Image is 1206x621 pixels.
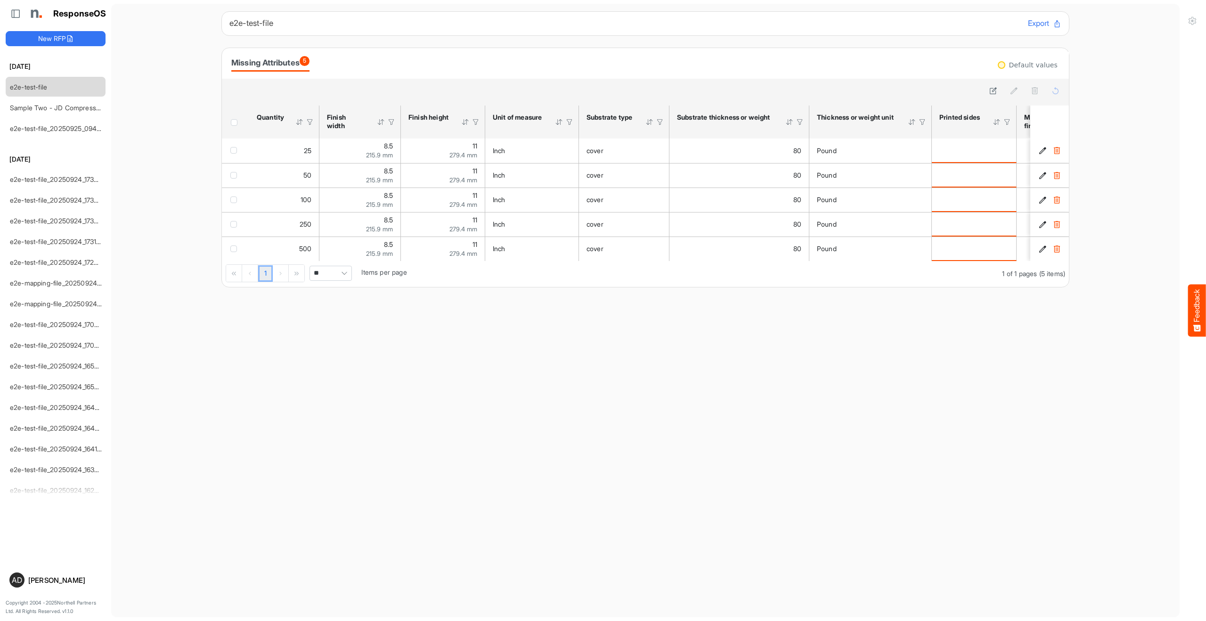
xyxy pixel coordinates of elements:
[249,163,319,188] td: 50 is template cell Column Header httpsnorthellcomontologiesmapping-rulesorderhasquantity
[656,118,664,126] div: Filter Icon
[304,147,311,155] span: 25
[1052,220,1061,229] button: Delete
[1017,139,1106,163] td: is template cell Column Header httpsnorthellcomontologiesmapping-rulesmanufacturinghassubstratefi...
[53,9,106,19] h1: ResponseOS
[793,147,801,155] span: 80
[12,576,22,584] span: AD
[817,147,837,155] span: Pound
[384,167,393,175] span: 8.5
[1017,163,1106,188] td: is template cell Column Header httpsnorthellcomontologiesmapping-rulesmanufacturinghassubstratefi...
[473,167,477,175] span: 11
[401,139,485,163] td: 11 is template cell Column Header httpsnorthellcomontologiesmapping-rulesmeasurementhasfinishsize...
[1052,171,1061,180] button: Delete
[10,403,105,411] a: e2e-test-file_20250924_164712
[677,113,773,122] div: Substrate thickness or weight
[485,139,579,163] td: Inch is template cell Column Header httpsnorthellcomontologiesmapping-rulesmeasurementhasunitofme...
[10,258,104,266] a: e2e-test-file_20250924_172913
[361,268,407,276] span: Items per page
[273,265,289,282] div: Go to next page
[473,142,477,150] span: 11
[1030,139,1071,163] td: 2bfd6c25-68e4-404d-95ea-b44e80207e75 is template cell Column Header
[222,139,249,163] td: checkbox
[299,245,311,253] span: 500
[222,212,249,237] td: checkbox
[493,171,505,179] span: Inch
[249,212,319,237] td: 250 is template cell Column Header httpsnorthellcomontologiesmapping-rulesorderhasquantity
[485,163,579,188] td: Inch is template cell Column Header httpsnorthellcomontologiesmapping-rulesmeasurementhasunitofme...
[249,139,319,163] td: 25 is template cell Column Header httpsnorthellcomontologiesmapping-rulesorderhasquantity
[817,171,837,179] span: Pound
[932,188,1017,212] td: is template cell Column Header httpsnorthellcomontologiesmapping-rulesmanufacturinghasprintedsides
[10,175,104,183] a: e2e-test-file_20250924_173651
[579,188,669,212] td: cover is template cell Column Header httpsnorthellcomontologiesmapping-rulesmaterialhassubstratem...
[319,188,401,212] td: 8.5 is template cell Column Header httpsnorthellcomontologiesmapping-rulesmeasurementhasfinishsiz...
[10,104,110,112] a: Sample Two - JD Compressed 2
[1009,62,1058,68] div: Default values
[10,341,106,349] a: e2e-test-file_20250924_170436
[242,265,258,282] div: Go to previous page
[932,163,1017,188] td: is template cell Column Header httpsnorthellcomontologiesmapping-rulesmanufacturinghasprintedsides
[809,237,932,261] td: Pound is template cell Column Header httpsnorthellcomontologiesmapping-rulesmaterialhasmaterialth...
[473,240,477,248] span: 11
[1038,146,1047,155] button: Edit
[587,245,603,253] span: cover
[587,171,603,179] span: cover
[1017,237,1106,261] td: is template cell Column Header httpsnorthellcomontologiesmapping-rulesmanufacturinghassubstratefi...
[1024,113,1069,130] div: Material finish
[796,118,804,126] div: Filter Icon
[401,212,485,237] td: 11 is template cell Column Header httpsnorthellcomontologiesmapping-rulesmeasurementhasfinishsize...
[6,61,106,72] h6: [DATE]
[809,188,932,212] td: Pound is template cell Column Header httpsnorthellcomontologiesmapping-rulesmaterialhasmaterialth...
[669,237,809,261] td: 80 is template cell Column Header httpsnorthellcomontologiesmapping-rulesmaterialhasmaterialthick...
[401,188,485,212] td: 11 is template cell Column Header httpsnorthellcomontologiesmapping-rulesmeasurementhasfinishsize...
[366,201,393,208] span: 215.9 mm
[809,139,932,163] td: Pound is template cell Column Header httpsnorthellcomontologiesmapping-rulesmaterialhasmaterialth...
[401,237,485,261] td: 11 is template cell Column Header httpsnorthellcomontologiesmapping-rulesmeasurementhasfinishsize...
[327,113,365,130] div: Finish width
[1039,270,1065,278] span: (5 items)
[669,163,809,188] td: 80 is template cell Column Header httpsnorthellcomontologiesmapping-rulesmaterialhasmaterialthick...
[587,220,603,228] span: cover
[579,163,669,188] td: cover is template cell Column Header httpsnorthellcomontologiesmapping-rulesmaterialhassubstratem...
[384,191,393,199] span: 8.5
[231,56,310,69] div: Missing Attributes
[384,216,393,224] span: 8.5
[1003,118,1011,126] div: Filter Icon
[222,188,249,212] td: checkbox
[493,147,505,155] span: Inch
[226,265,242,282] div: Go to first page
[6,31,106,46] button: New RFP
[587,113,633,122] div: Substrate type
[319,237,401,261] td: 8.5 is template cell Column Header httpsnorthellcomontologiesmapping-rulesmeasurementhasfinishsiz...
[300,220,311,228] span: 250
[222,237,249,261] td: checkbox
[793,245,801,253] span: 80
[473,216,477,224] span: 11
[222,106,249,139] th: Header checkbox
[319,212,401,237] td: 8.5 is template cell Column Header httpsnorthellcomontologiesmapping-rulesmeasurementhasfinishsiz...
[485,212,579,237] td: Inch is template cell Column Header httpsnorthellcomontologiesmapping-rulesmeasurementhasunitofme...
[387,118,396,126] div: Filter Icon
[565,118,574,126] div: Filter Icon
[249,188,319,212] td: 100 is template cell Column Header httpsnorthellcomontologiesmapping-rulesorderhasquantity
[817,245,837,253] span: Pound
[1052,146,1061,155] button: Delete
[1028,17,1061,30] button: Export
[10,279,121,287] a: e2e-mapping-file_20250924_172830
[10,237,104,245] a: e2e-test-file_20250924_173139
[817,113,896,122] div: Thickness or weight unit
[449,250,477,257] span: 279.4 mm
[449,151,477,159] span: 279.4 mm
[918,118,927,126] div: Filter Icon
[257,113,283,122] div: Quantity
[793,220,801,228] span: 80
[401,163,485,188] td: 11 is template cell Column Header httpsnorthellcomontologiesmapping-rulesmeasurementhasfinishsize...
[1052,244,1061,253] button: Delete
[10,217,106,225] a: e2e-test-file_20250924_173220
[449,176,477,184] span: 279.4 mm
[258,265,273,282] a: Page 1 of 1 Pages
[408,113,449,122] div: Finish height
[26,4,45,23] img: Northell
[809,163,932,188] td: Pound is template cell Column Header httpsnorthellcomontologiesmapping-rulesmaterialhasmaterialth...
[939,113,980,122] div: Printed sides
